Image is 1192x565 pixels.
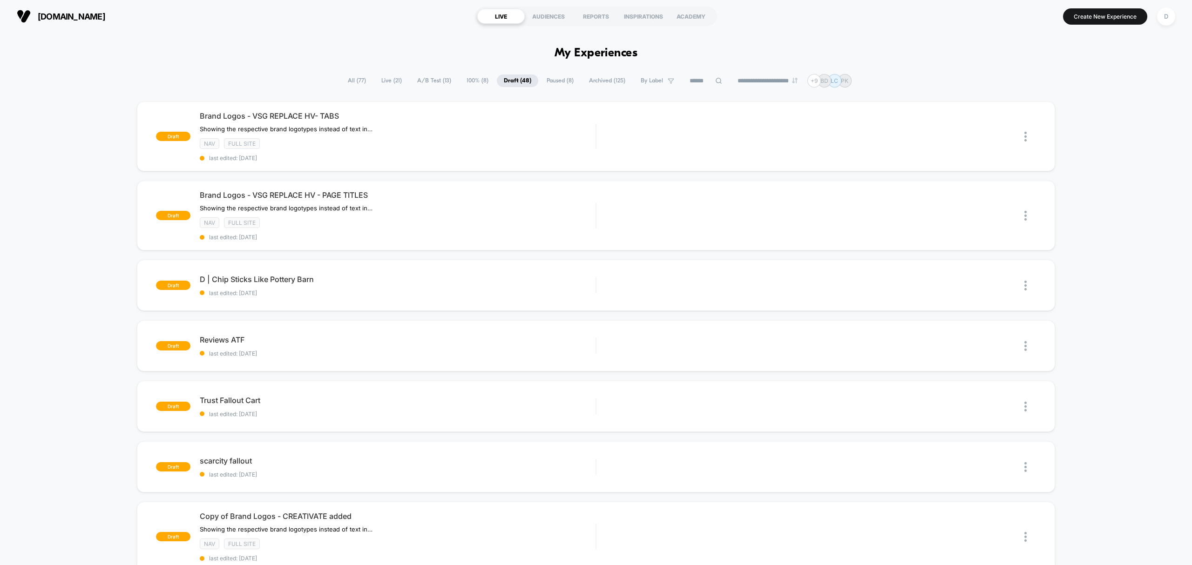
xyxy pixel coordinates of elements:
img: end [792,78,798,83]
span: Paused ( 8 ) [540,74,581,87]
span: D | Chip Sticks Like Pottery Barn [200,275,596,284]
div: + 9 [807,74,821,87]
span: A/B Test ( 13 ) [410,74,458,87]
span: Full site [224,538,260,549]
span: Archived ( 125 ) [582,74,632,87]
img: close [1024,132,1027,141]
span: By Label [641,77,663,84]
div: LIVE [477,9,525,24]
span: last edited: [DATE] [200,350,596,357]
div: INSPIRATIONS [620,9,667,24]
span: Full site [224,138,260,149]
span: Showing the respective brand logotypes instead of text in tabs [200,204,372,212]
span: last edited: [DATE] [200,234,596,241]
span: Draft ( 48 ) [497,74,538,87]
img: close [1024,402,1027,411]
span: draft [156,132,190,141]
img: close [1024,281,1027,290]
h1: My Experiences [555,47,638,60]
span: [DOMAIN_NAME] [38,12,105,21]
div: D [1157,7,1175,26]
p: BD [820,77,828,84]
div: ACADEMY [667,9,715,24]
span: Showing the respective brand logotypes instead of text in tabs [200,525,372,533]
span: NAV [200,138,219,149]
span: Reviews ATF [200,335,596,344]
span: last edited: [DATE] [200,471,596,478]
span: 100% ( 8 ) [460,74,495,87]
span: NAV [200,217,219,228]
p: LC [831,77,838,84]
span: Brand Logos - VSG REPLACE HV- TABS [200,111,596,121]
span: Showing the respective brand logotypes instead of text in tabs [200,125,372,133]
div: AUDIENCES [525,9,572,24]
span: scarcity fallout [200,456,596,465]
span: Trust Fallout Cart [200,396,596,405]
button: Create New Experience [1063,8,1147,25]
span: All ( 77 ) [341,74,373,87]
span: Copy of Brand Logos - CREATIVATE added [200,511,596,521]
span: last edited: [DATE] [200,555,596,562]
span: Live ( 21 ) [374,74,409,87]
img: close [1024,341,1027,351]
span: NAV [200,538,219,549]
span: last edited: [DATE] [200,155,596,161]
div: REPORTS [572,9,620,24]
button: D [1154,7,1178,26]
span: last edited: [DATE] [200,410,596,417]
img: Visually logo [17,9,31,23]
span: Full site [224,217,260,228]
button: [DOMAIN_NAME] [14,9,108,24]
img: close [1024,532,1027,542]
span: last edited: [DATE] [200,289,596,296]
p: PK [841,77,848,84]
img: close [1024,211,1027,221]
img: close [1024,462,1027,472]
span: Brand Logos - VSG REPLACE HV - PAGE TITLES [200,190,596,200]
